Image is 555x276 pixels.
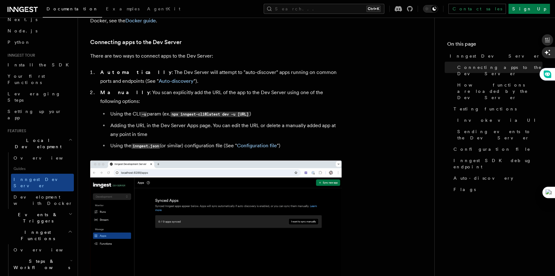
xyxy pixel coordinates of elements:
[14,194,73,206] span: Development with Docker
[47,6,98,11] span: Documentation
[5,88,74,106] a: Leveraging Steps
[106,6,140,11] span: Examples
[447,40,542,50] h4: On this page
[43,2,102,18] a: Documentation
[5,227,74,244] button: Inngest Functions
[237,143,277,149] a: Configuration file
[143,2,184,17] a: AgentKit
[100,89,150,95] strong: Manually
[451,103,542,115] a: Testing functions
[451,155,542,172] a: Inngest SDK debug endpoint
[8,109,62,120] span: Setting up your app
[11,244,74,256] a: Overview
[11,258,70,271] span: Steps & Workflows
[5,14,74,25] a: Next.js
[453,157,542,170] span: Inngest SDK debug endpoint
[508,4,550,14] a: Sign Up
[5,70,74,88] a: Your first Functions
[451,184,542,195] a: Flags
[14,247,78,252] span: Overview
[170,112,250,117] code: npx inngest-cli@latest dev -u [URL]
[5,209,74,227] button: Events & Triggers
[11,174,74,191] a: Inngest Dev Server
[98,68,342,86] li: : The Dev Server will attempt to "auto-discover" apps running on common ports and endpoints (See ...
[457,82,542,101] span: How functions are loaded by the Dev Server
[453,175,513,181] span: Auto-discovery
[457,117,541,123] span: Invoke via UI
[5,59,74,70] a: Install the SDK
[5,229,68,242] span: Inngest Functions
[453,106,517,112] span: Testing functions
[100,69,172,75] strong: Automatically
[8,17,37,22] span: Next.js
[108,110,342,119] li: Using the CLI param (ex. )
[423,5,438,13] button: Toggle dark mode
[8,62,73,67] span: Install the SDK
[451,144,542,155] a: Configuration file
[90,38,182,47] a: Connecting apps to the Dev Server
[455,62,542,79] a: Connecting apps to the Dev Server
[5,152,74,209] div: Local Development
[457,64,542,77] span: Connecting apps to the Dev Server
[14,177,67,188] span: Inngest Dev Server
[102,2,143,17] a: Examples
[450,53,540,59] span: Inngest Dev Server
[455,126,542,144] a: Sending events to the Dev Server
[5,37,74,48] a: Python
[5,25,74,37] a: Node.js
[108,141,342,150] li: Using the (or similar) configuration file (See " ")
[5,211,69,224] span: Events & Triggers
[455,79,542,103] a: How functions are loaded by the Dev Server
[5,106,74,123] a: Setting up your app
[11,256,74,273] button: Steps & Workflows
[451,172,542,184] a: Auto-discovery
[448,4,506,14] a: Contact sales
[11,164,74,174] span: Guides
[453,186,476,193] span: Flags
[5,53,35,58] span: Inngest tour
[159,78,194,84] a: Auto-discovery
[147,6,180,11] span: AgentKit
[11,152,74,164] a: Overview
[125,18,156,24] a: Docker guide
[455,115,542,126] a: Invoke via UI
[11,191,74,209] a: Development with Docker
[8,28,37,33] span: Node.js
[131,144,160,149] code: inngest.json
[5,128,26,133] span: Features
[90,52,342,60] p: There are two ways to connect apps to the Dev Server:
[8,40,30,45] span: Python
[453,146,530,152] span: Configuration file
[98,88,342,150] li: : You scan explicitly add the URL of the app to the Dev Server using one of the following options:
[8,91,61,103] span: Leveraging Steps
[457,128,542,141] span: Sending events to the Dev Server
[5,135,74,152] button: Local Development
[14,155,78,161] span: Overview
[447,50,542,62] a: Inngest Dev Server
[5,137,69,150] span: Local Development
[264,4,384,14] button: Search...Ctrl+K
[8,74,45,85] span: Your first Functions
[140,112,147,117] code: -u
[108,121,342,139] li: Adding the URL in the Dev Server Apps page. You can edit the URL or delete a manually added app a...
[366,6,381,12] kbd: Ctrl+K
